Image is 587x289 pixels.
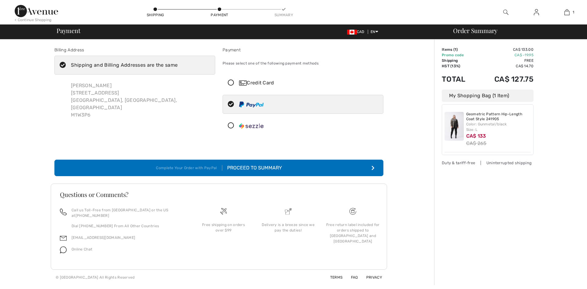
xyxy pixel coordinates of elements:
img: Free shipping on orders over $99 [349,208,356,215]
a: [PHONE_NUMBER] [76,213,109,218]
div: Delivery is a breeze since we pay the duties! [261,222,316,233]
img: Geometric Pattern Hip-Length Coat Style 241905 [445,112,464,141]
a: 1 [552,9,582,16]
div: Payment [210,12,229,18]
img: Sezzle [239,123,264,129]
td: CA$ 133.00 [476,47,533,52]
a: [EMAIL_ADDRESS][DOMAIN_NAME] [72,235,135,240]
img: chat [60,246,67,253]
img: Credit Card [239,80,247,86]
div: Please select one of the following payment methods [223,56,383,71]
img: Canadian Dollar [347,30,357,35]
button: Complete Your Order with PayPal Proceed to Summary [54,160,383,176]
td: CA$ -19.95 [476,52,533,58]
a: FAQ [344,275,358,280]
span: CA$ 133 [466,133,486,139]
td: CA$ 14.70 [476,63,533,69]
td: Free [476,58,533,63]
span: EN [371,30,378,34]
span: CAD [347,30,367,34]
div: Complete Your Order with PayPal [156,165,222,171]
div: Billing Address [54,47,215,53]
div: Color: Gunmetal/black Size: L [466,121,531,132]
div: Free shipping on orders over $99 [196,222,251,233]
div: Free return label included for orders shipped to [GEOGRAPHIC_DATA] and [GEOGRAPHIC_DATA] [325,222,380,244]
a: Terms [323,275,343,280]
div: [PERSON_NAME] [STREET_ADDRESS] [GEOGRAPHIC_DATA], [GEOGRAPHIC_DATA], [GEOGRAPHIC_DATA] M1W3P6 [66,77,215,124]
s: CA$ 265 [466,140,487,146]
img: email [60,235,67,242]
div: Summary [275,12,293,18]
a: Sign In [529,9,544,16]
img: 1ère Avenue [15,5,58,17]
div: Payment [223,47,383,53]
td: Shipping [442,58,476,63]
span: Payment [57,28,80,34]
div: Shipping and Billing Addresses are the same [71,61,178,69]
div: Proceed to Summary [222,164,282,172]
span: 1 [455,47,456,52]
td: Promo code [442,52,476,58]
span: Online Chat [72,247,92,251]
td: Items ( ) [442,47,476,52]
img: My Info [534,9,539,16]
h3: Questions or Comments? [60,191,378,198]
td: Total [442,69,476,90]
img: Free shipping on orders over $99 [220,208,227,215]
img: Delivery is a breeze since we pay the duties! [285,208,292,215]
div: Order Summary [446,28,583,34]
a: Privacy [359,275,382,280]
img: My Bag [564,9,570,16]
p: Call us Toll-Free from [GEOGRAPHIC_DATA] or the US at [72,207,184,218]
span: 1 [573,9,574,15]
div: < Continue Shopping [15,17,52,23]
img: search the website [503,9,508,16]
div: My Shopping Bag (1 Item) [442,90,533,102]
td: HST (13%) [442,63,476,69]
td: CA$ 127.75 [476,69,533,90]
div: Duty & tariff-free | Uninterrupted shipping [442,160,533,166]
p: Dial [PHONE_NUMBER] From All Other Countries [72,223,184,229]
div: © [GEOGRAPHIC_DATA] All Rights Reserved [56,275,135,280]
a: Geometric Pattern Hip-Length Coat Style 241905 [466,112,531,121]
div: Credit Card [239,79,379,87]
img: PayPal [239,102,264,107]
img: call [60,209,67,215]
div: Shipping [146,12,164,18]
